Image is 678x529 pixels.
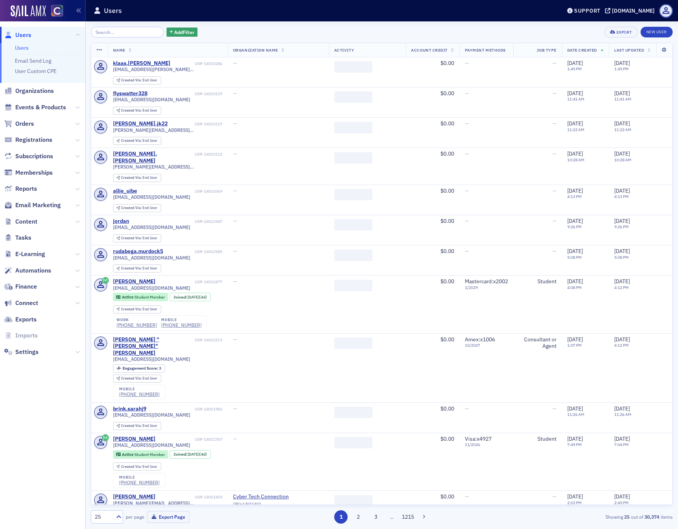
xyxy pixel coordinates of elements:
span: — [465,120,469,127]
span: ‌ [334,437,372,448]
div: End User [121,307,157,312]
span: Created Via : [121,376,142,381]
span: [DATE] [567,493,583,500]
span: [DATE] [567,60,583,67]
span: 11 / 2026 [465,442,508,447]
div: Created Via: End User [113,305,161,313]
span: $0.00 [440,248,454,255]
span: ‌ [334,189,372,200]
span: Registrations [15,136,52,144]
time: 4:12 PM [614,285,629,290]
span: Created Via : [121,78,142,83]
span: Created Via : [121,307,142,312]
a: [PERSON_NAME] [113,436,155,443]
div: Support [574,7,600,14]
a: Email Marketing [4,201,61,209]
a: SailAMX [11,5,46,18]
span: Job Type [537,47,557,53]
div: USR-14015117 [169,122,222,127]
span: — [233,60,237,67]
span: [DATE] [188,294,199,300]
span: — [465,217,469,224]
span: $0.00 [440,493,454,500]
a: User Custom CPE [15,68,57,75]
a: [PHONE_NUMBER] [161,322,202,328]
a: Subscriptions [4,152,53,161]
span: — [465,493,469,500]
span: $0.00 [440,336,454,343]
span: Created Via : [121,266,142,271]
span: Content [15,217,37,226]
a: Active Student Member [116,295,165,300]
span: — [465,60,469,67]
span: ‌ [334,495,372,506]
div: Created Via: End User [113,422,161,430]
span: ‌ [334,91,372,103]
div: USR-14012213 [195,338,222,342]
span: Student Member [134,294,165,300]
span: [DATE] [614,336,630,343]
a: View Homepage [46,5,63,18]
span: Organization Name [233,47,278,53]
time: 1:45 PM [614,66,629,71]
a: [PHONE_NUMBER] [117,322,157,328]
span: [DATE] [614,60,630,67]
span: — [552,248,557,255]
div: Created Via: End User [113,204,161,212]
span: [DATE] [567,435,583,442]
span: [DATE] [567,120,583,127]
input: Search… [91,27,164,37]
button: Export Page [147,511,189,523]
div: klaas.[PERSON_NAME] [113,60,170,67]
span: $0.00 [440,150,454,157]
span: [DATE] [567,150,583,157]
div: Student [519,278,557,285]
span: ‌ [334,219,372,230]
span: 1 / 2029 [465,285,508,290]
a: flyswatter328 [113,90,147,97]
span: [PERSON_NAME][EMAIL_ADDRESS][DOMAIN_NAME] [113,500,222,506]
div: End User [121,78,157,83]
span: Student Member [134,452,165,457]
a: Users [15,44,29,51]
div: Export [617,30,632,34]
div: mobile [119,387,160,391]
span: [DATE] [614,493,630,500]
div: End User [121,109,157,113]
img: SailAMX [51,5,63,17]
time: 5:08 PM [614,255,629,260]
span: — [465,187,469,194]
span: $0.00 [440,405,454,412]
span: — [552,405,557,412]
div: mobile [119,475,160,480]
span: — [552,150,557,157]
div: End User [121,236,157,240]
a: Reports [4,185,37,193]
span: [DATE] [567,90,583,97]
a: Memberships [4,169,53,177]
a: Orders [4,120,34,128]
span: — [233,217,237,224]
span: [PERSON_NAME][EMAIL_ADDRESS][DOMAIN_NAME] [113,127,222,133]
span: $0.00 [440,435,454,442]
span: [DATE] [567,187,583,194]
span: — [552,187,557,194]
time: 9:26 PM [567,224,582,229]
div: 3 [123,366,161,370]
span: [DATE] [614,435,630,442]
div: [PHONE_NUMBER] [119,480,160,485]
time: 10:28 AM [614,157,631,162]
div: Engagement Score: 3 [113,364,165,373]
div: [PERSON_NAME].[PERSON_NAME] [113,151,194,164]
div: Joined: 2025-08-29 00:00:00 [170,293,211,301]
span: [DATE] [614,90,630,97]
a: Tasks [4,234,31,242]
div: Created Via: End User [113,174,161,182]
time: 7:49 PM [567,442,582,447]
span: Created Via : [121,205,142,210]
span: Amex : x1006 [465,336,495,343]
a: Users [4,31,31,39]
a: [PERSON_NAME] "[PERSON_NAME]" [PERSON_NAME] [113,336,194,357]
